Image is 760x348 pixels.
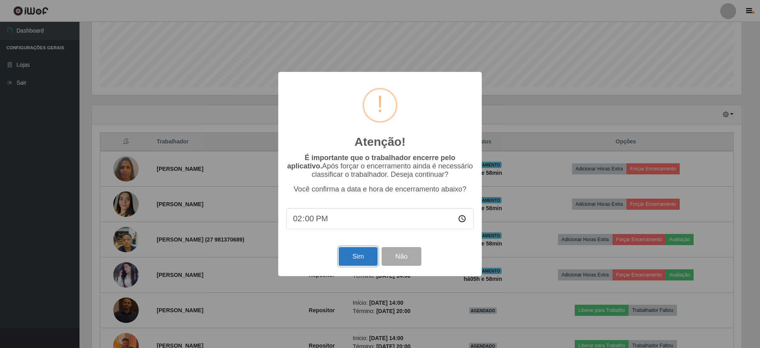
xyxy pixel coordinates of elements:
p: Após forçar o encerramento ainda é necessário classificar o trabalhador. Deseja continuar? [286,154,474,179]
b: É importante que o trabalhador encerre pelo aplicativo. [287,154,455,170]
button: Sim [339,247,377,266]
p: Você confirma a data e hora de encerramento abaixo? [286,185,474,193]
button: Não [382,247,421,266]
h2: Atenção! [355,135,405,149]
